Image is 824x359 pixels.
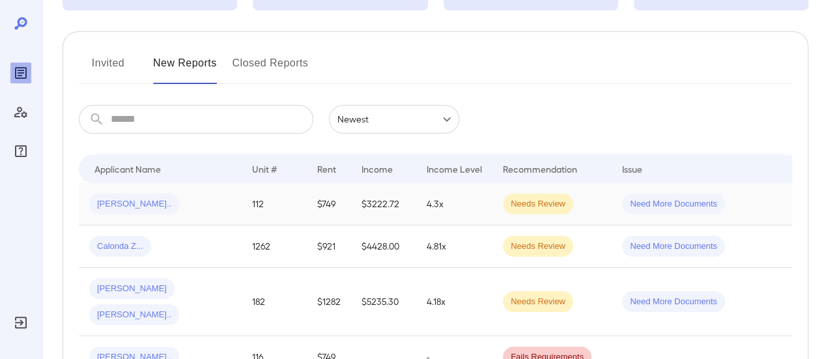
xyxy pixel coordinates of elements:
[503,240,573,253] span: Needs Review
[94,161,161,177] div: Applicant Name
[233,53,309,84] button: Closed Reports
[242,183,307,225] td: 112
[89,309,179,321] span: [PERSON_NAME]..
[503,198,573,210] span: Needs Review
[503,161,577,177] div: Recommendation
[503,296,573,308] span: Needs Review
[89,240,151,253] span: Calonda Z...
[10,102,31,122] div: Manage Users
[307,268,351,336] td: $1282
[307,225,351,268] td: $921
[622,296,725,308] span: Need More Documents
[252,161,277,177] div: Unit #
[89,198,179,210] span: [PERSON_NAME]..
[416,268,492,336] td: 4.18x
[10,141,31,162] div: FAQ
[362,161,393,177] div: Income
[10,63,31,83] div: Reports
[416,183,492,225] td: 4.3x
[351,183,416,225] td: $3222.72
[427,161,482,177] div: Income Level
[307,183,351,225] td: $749
[416,225,492,268] td: 4.81x
[10,312,31,333] div: Log Out
[622,161,643,177] div: Issue
[622,240,725,253] span: Need More Documents
[351,225,416,268] td: $4428.00
[242,268,307,336] td: 182
[242,225,307,268] td: 1262
[351,268,416,336] td: $5235.30
[79,53,137,84] button: Invited
[622,198,725,210] span: Need More Documents
[329,105,459,134] div: Newest
[153,53,217,84] button: New Reports
[317,161,338,177] div: Rent
[89,283,175,295] span: [PERSON_NAME]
